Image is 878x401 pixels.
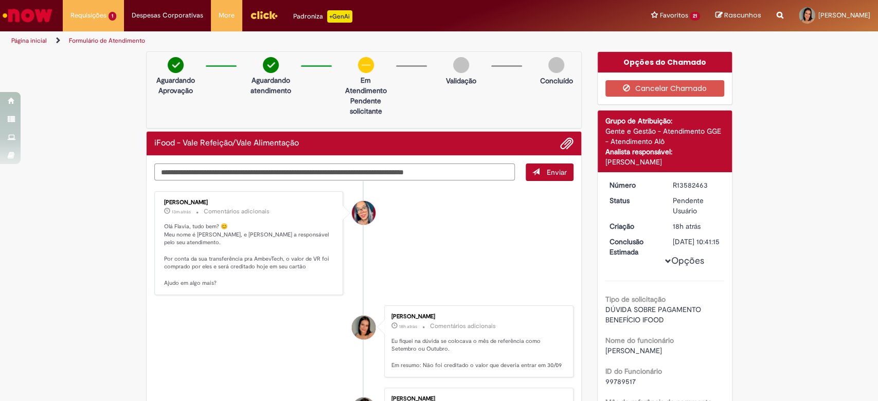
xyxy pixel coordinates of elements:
div: Maira Priscila Da Silva Arnaldo [352,201,375,225]
p: Pendente solicitante [341,96,391,116]
time: 30/09/2025 15:41:11 [673,222,701,231]
img: circle-minus.png [358,57,374,73]
small: Comentários adicionais [430,322,496,331]
span: Favoritos [659,10,688,21]
button: Cancelar Chamado [605,80,724,97]
span: 99789517 [605,377,636,386]
div: Grupo de Atribuição: [605,116,724,126]
dt: Número [602,180,665,190]
div: Flavia Santana De Carvalho [352,316,375,339]
img: img-circle-grey.png [548,57,564,73]
b: ID do Funcionário [605,367,662,376]
h2: iFood - Vale Refeição/Vale Alimentação Histórico de tíquete [154,139,299,148]
span: 1 [109,12,116,21]
div: [PERSON_NAME] [391,314,563,320]
b: Nome do funcionário [605,336,674,345]
p: Validação [446,76,476,86]
p: Olá Flavia, tudo bem? 😊 Meu nome é [PERSON_NAME], e [PERSON_NAME] a responsável pelo seu atendime... [164,223,335,287]
p: Aguardando Aprovação [151,75,201,96]
time: 01/10/2025 09:35:04 [172,209,191,215]
div: [PERSON_NAME] [605,157,724,167]
ul: Trilhas de página [8,31,578,50]
a: Formulário de Atendimento [69,37,145,45]
div: Analista responsável: [605,147,724,157]
dt: Status [602,195,665,206]
div: Pendente Usuário [673,195,721,216]
span: [PERSON_NAME] [818,11,870,20]
img: check-circle-green.png [168,57,184,73]
p: Aguardando atendimento [246,75,296,96]
span: 21 [690,12,700,21]
a: Página inicial [11,37,47,45]
span: Requisições [70,10,106,21]
span: 18h atrás [673,222,701,231]
div: Padroniza [293,10,352,23]
span: DÚVIDA SOBRE PAGAMENTO BENEFÍCIO IFOOD [605,305,703,324]
span: More [219,10,235,21]
div: [DATE] 10:41:15 [673,236,721,247]
img: ServiceNow [1,5,54,26]
div: 30/09/2025 15:41:11 [673,221,721,231]
span: 13m atrás [172,209,191,215]
textarea: Digite sua mensagem aqui... [154,163,515,181]
p: Eu fiquei na dúvida se colocava o mês de referência como Setembro ou Outubro. Em resumo: Não foi ... [391,337,563,370]
div: Gente e Gestão - Atendimento GGE - Atendimento Alô [605,126,724,147]
img: img-circle-grey.png [453,57,469,73]
div: [PERSON_NAME] [164,199,335,206]
dt: Conclusão Estimada [602,236,665,257]
p: Em Atendimento [341,75,391,96]
p: Concluído [540,76,572,86]
span: Despesas Corporativas [132,10,203,21]
span: Rascunhos [724,10,761,20]
span: 18h atrás [399,323,417,330]
small: Comentários adicionais [204,207,270,216]
span: Enviar [547,168,567,177]
span: [PERSON_NAME] [605,346,662,355]
p: +GenAi [327,10,352,23]
div: R13582463 [673,180,721,190]
div: Opções do Chamado [598,52,732,72]
button: Adicionar anexos [560,137,574,150]
button: Enviar [526,163,574,181]
dt: Criação [602,221,665,231]
a: Rascunhos [715,11,761,21]
b: Tipo de solicitação [605,295,666,304]
img: click_logo_yellow_360x200.png [250,7,278,23]
img: check-circle-green.png [263,57,279,73]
